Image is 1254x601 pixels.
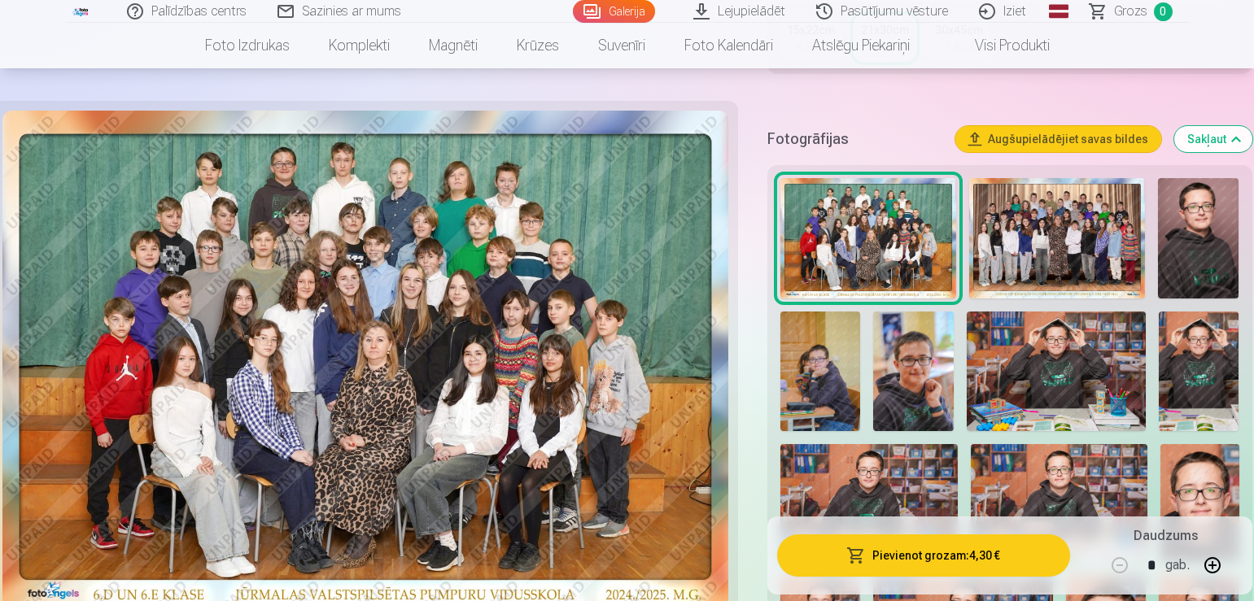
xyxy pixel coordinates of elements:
span: 0 [1154,2,1173,21]
span: Grozs [1114,2,1147,21]
a: Krūzes [497,23,579,68]
a: Magnēti [409,23,497,68]
div: gab. [1165,546,1190,585]
h5: Fotogrāfijas [767,128,942,150]
a: Atslēgu piekariņi [793,23,929,68]
a: Visi produkti [929,23,1069,68]
button: Sakļaut [1174,126,1252,152]
img: /fa1 [72,7,90,16]
a: Komplekti [309,23,409,68]
a: Foto kalendāri [665,23,793,68]
button: Pievienot grozam:4,30 € [777,534,1069,577]
a: Suvenīri [579,23,665,68]
button: Augšupielādējiet savas bildes [955,126,1161,152]
h5: Daudzums [1134,526,1198,546]
a: Foto izdrukas [186,23,309,68]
